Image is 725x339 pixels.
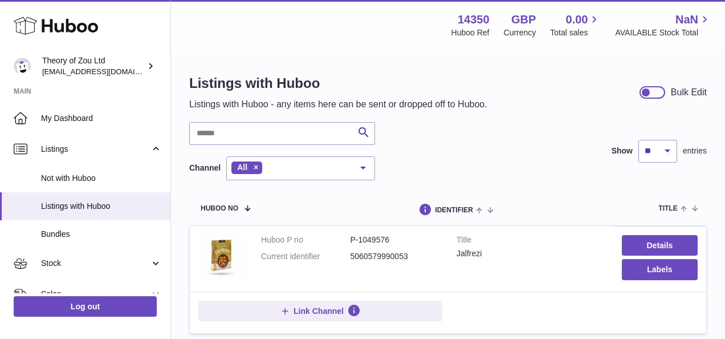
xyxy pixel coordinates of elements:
[435,207,473,214] span: identifier
[41,229,162,240] span: Bundles
[658,205,677,212] span: title
[41,289,150,300] span: Sales
[42,55,145,77] div: Theory of Zou Ltd
[622,259,698,280] button: Labels
[14,296,157,317] a: Log out
[41,258,150,269] span: Stock
[550,27,601,38] span: Total sales
[622,235,698,256] a: Details
[189,98,487,111] p: Listings with Huboo - any items here can be sent or dropped off to Huboo.
[615,12,711,38] a: NaN AVAILABLE Stock Total
[550,12,601,38] a: 0.00 Total sales
[189,74,487,92] h1: Listings with Huboo
[198,235,244,280] img: Jalfrezi
[612,146,633,156] label: Show
[457,235,605,248] strong: Title
[566,12,588,27] span: 0.00
[504,27,536,38] div: Currency
[201,205,238,212] span: Huboo no
[42,67,168,76] span: [EMAIL_ADDRESS][DOMAIN_NAME]
[14,58,31,75] img: internalAdmin-14350@internal.huboo.com
[41,173,162,184] span: Not with Huboo
[41,113,162,124] span: My Dashboard
[237,163,247,172] span: All
[351,235,440,245] dd: P-1049576
[198,301,442,321] button: Link Channel
[511,12,536,27] strong: GBP
[683,146,707,156] span: entries
[675,12,698,27] span: NaN
[189,163,221,173] label: Channel
[615,27,711,38] span: AVAILABLE Stock Total
[261,251,351,262] dt: Current identifier
[457,248,605,259] div: Jalfrezi
[41,144,150,155] span: Listings
[261,235,351,245] dt: Huboo P no
[671,86,707,99] div: Bulk Edit
[351,251,440,262] dd: 5060579990053
[451,27,490,38] div: Huboo Ref
[458,12,490,27] strong: 14350
[294,306,344,316] span: Link Channel
[41,201,162,212] span: Listings with Huboo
